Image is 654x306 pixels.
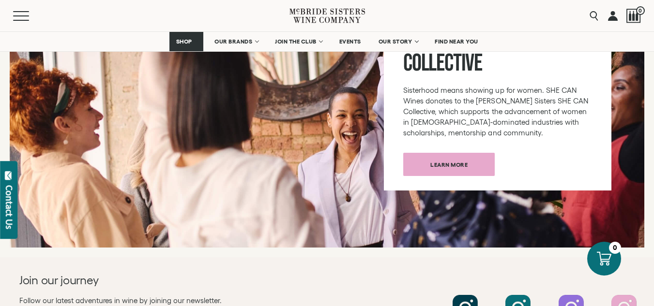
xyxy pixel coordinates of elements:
p: Sisterhood means showing up for women. SHE CAN Wines donates to the [PERSON_NAME] Sisters SHE CAN... [403,85,592,138]
a: OUR STORY [372,32,424,51]
span: OUR STORY [379,38,412,45]
span: Learn more [413,155,485,174]
a: Learn more [403,153,495,176]
span: SHOP [176,38,192,45]
a: EVENTS [333,32,367,51]
a: JOIN THE CLUB [269,32,328,51]
div: 0 [609,242,621,254]
span: OUR BRANDS [214,38,252,45]
a: SHOP [169,32,203,51]
h2: Join our journey [19,273,296,288]
span: Collective [403,49,482,78]
div: Contact Us [4,185,14,229]
button: Mobile Menu Trigger [13,11,48,21]
a: OUR BRANDS [208,32,264,51]
span: EVENTS [339,38,361,45]
a: FIND NEAR YOU [428,32,485,51]
span: FIND NEAR YOU [435,38,478,45]
span: JOIN THE CLUB [275,38,317,45]
span: 0 [636,6,645,15]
